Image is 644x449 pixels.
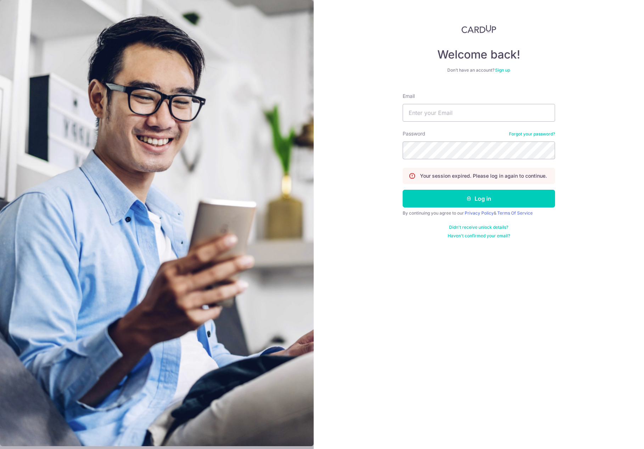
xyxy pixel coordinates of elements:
h4: Welcome back! [403,48,555,62]
button: Log in [403,190,555,207]
p: Your session expired. Please log in again to continue. [420,172,547,179]
a: Haven't confirmed your email? [448,233,510,239]
img: CardUp Logo [461,25,496,33]
a: Sign up [495,67,510,73]
div: By continuing you agree to our & [403,210,555,216]
label: Email [403,93,415,100]
div: Don’t have an account? [403,67,555,73]
a: Privacy Policy [465,210,494,216]
a: Didn't receive unlock details? [449,224,508,230]
a: Forgot your password? [509,131,555,137]
label: Password [403,130,425,137]
input: Enter your Email [403,104,555,122]
a: Terms Of Service [497,210,533,216]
